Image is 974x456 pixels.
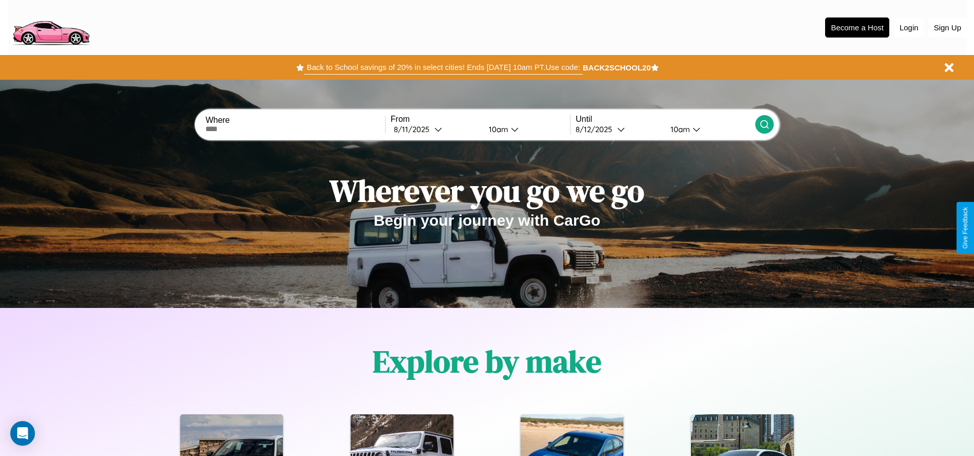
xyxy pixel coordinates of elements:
[205,116,385,125] label: Where
[576,115,755,124] label: Until
[373,340,601,382] h1: Explore by make
[8,5,94,48] img: logo
[825,17,889,38] button: Become a Host
[10,421,35,446] div: Open Intercom Messenger
[583,63,651,72] b: BACK2SCHOOL20
[304,60,582,75] button: Back to School savings of 20% in select cities! Ends [DATE] 10am PT.Use code:
[665,124,693,134] div: 10am
[962,207,969,249] div: Give Feedback
[484,124,511,134] div: 10am
[894,18,924,37] button: Login
[394,124,434,134] div: 8 / 11 / 2025
[481,124,570,135] button: 10am
[391,115,570,124] label: From
[929,18,966,37] button: Sign Up
[391,124,481,135] button: 8/11/2025
[576,124,617,134] div: 8 / 12 / 2025
[662,124,755,135] button: 10am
